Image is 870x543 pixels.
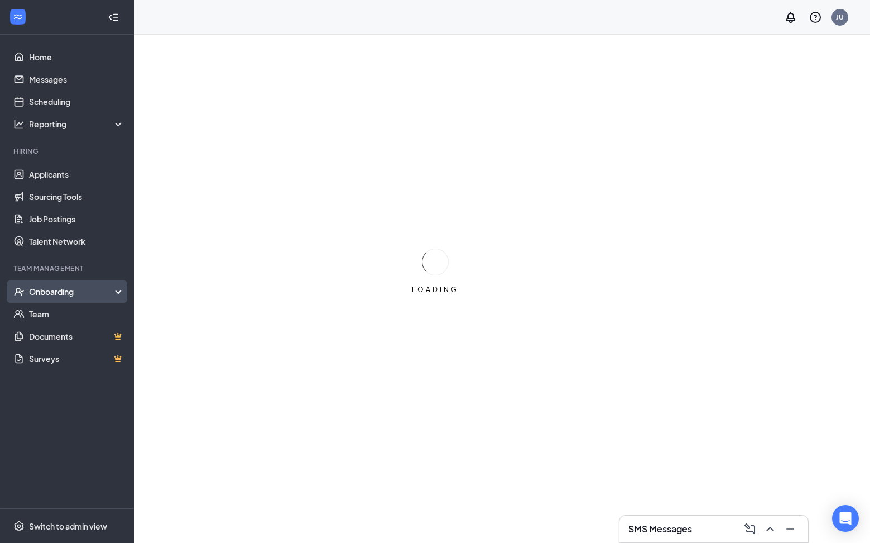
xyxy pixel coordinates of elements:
[29,208,124,230] a: Job Postings
[29,286,115,297] div: Onboarding
[108,12,119,23] svg: Collapse
[29,163,124,185] a: Applicants
[12,11,23,22] svg: WorkstreamLogo
[761,520,779,538] button: ChevronUp
[784,11,797,24] svg: Notifications
[743,522,757,536] svg: ComposeMessage
[784,522,797,536] svg: Minimize
[29,230,124,253] a: Talent Network
[29,90,124,113] a: Scheduling
[13,521,25,532] svg: Settings
[832,505,859,532] div: Open Intercom Messenger
[836,12,844,22] div: JU
[29,68,124,90] a: Messages
[29,46,124,68] a: Home
[763,522,777,536] svg: ChevronUp
[29,325,124,347] a: DocumentsCrown
[13,286,25,297] svg: UserCheck
[809,11,822,24] svg: QuestionInfo
[29,303,124,325] a: Team
[741,520,759,538] button: ComposeMessage
[29,118,125,130] div: Reporting
[13,146,122,156] div: Hiring
[407,285,463,294] div: LOADING
[628,523,692,535] h3: SMS Messages
[29,185,124,208] a: Sourcing Tools
[781,520,799,538] button: Minimize
[29,521,107,532] div: Switch to admin view
[29,347,124,370] a: SurveysCrown
[13,118,25,130] svg: Analysis
[13,264,122,273] div: Team Management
